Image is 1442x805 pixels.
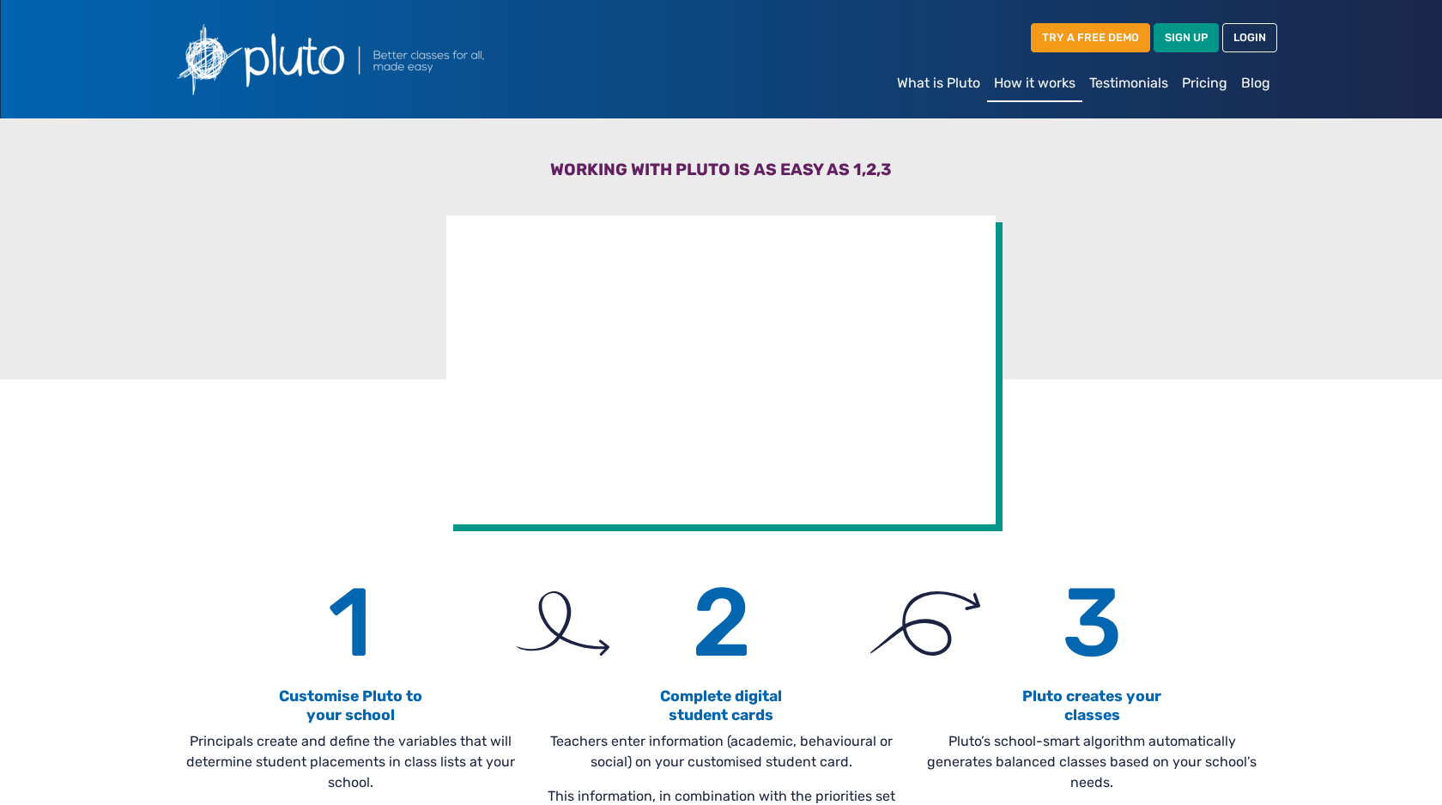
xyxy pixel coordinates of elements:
p: Pluto’s school-smart algorithm automatically generates balanced classes based on your school’s ne... [917,731,1267,793]
a: TRY A FREE DEMO [1031,23,1150,51]
a: Testimonials [1082,66,1175,100]
h6: 2 [546,566,896,681]
img: Pluto logo with the text Better classes for all, made easy [165,14,577,105]
a: LOGIN [1222,23,1277,51]
img: arrow_2.svg [870,591,981,656]
h4: Customise Pluto to your school [175,687,525,723]
img: arrow_1.svg [517,591,609,656]
h6: 3 [917,566,1267,681]
p: Teachers enter information (academic, behavioural or social) on your customised student card. [546,731,896,772]
a: Pricing [1175,66,1234,100]
h4: Complete digital student cards [546,687,896,723]
a: How it works [987,66,1082,102]
a: SIGN UP [1154,23,1219,51]
a: What is Pluto [890,66,987,100]
h6: 1 [175,566,525,681]
h3: Working with Pluto is as easy as 1,2,3 [175,160,1267,186]
p: Principals create and define the variables that will determine student placements in class lists ... [175,731,525,793]
a: Blog [1234,66,1277,100]
h4: Pluto creates your classes [917,687,1267,723]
